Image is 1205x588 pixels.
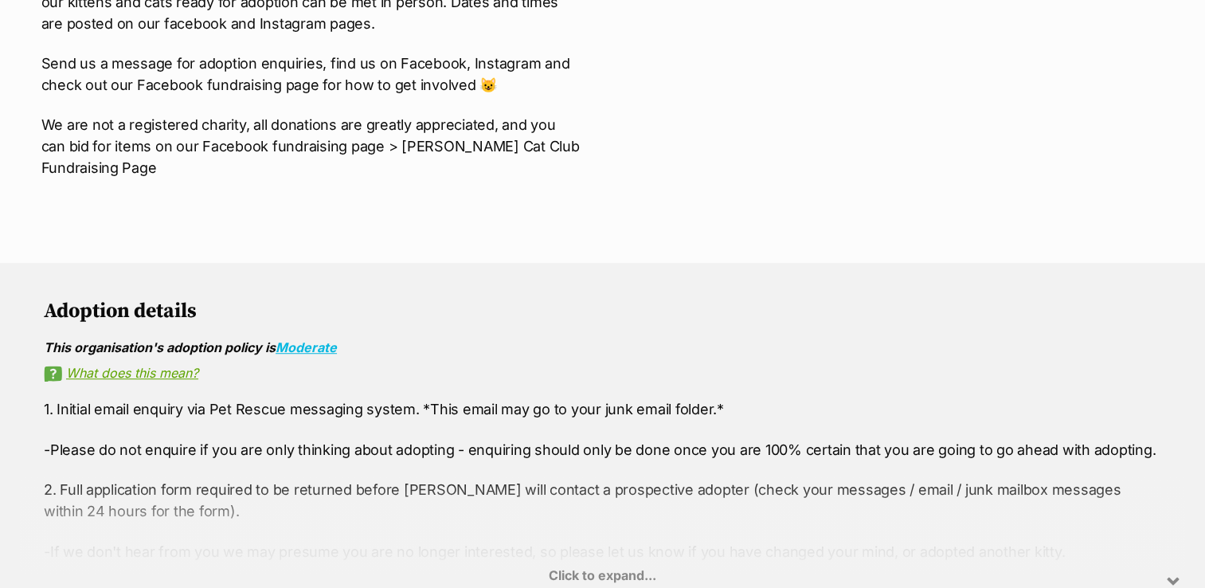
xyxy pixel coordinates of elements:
[276,339,337,355] a: Moderate
[44,439,1161,461] p: -Please do not enquire if you are only thinking about adopting - enquiring should only be done on...
[41,53,581,96] p: Send us a message for adoption enquiries, find us on Facebook, Instagram and check out our Facebo...
[44,340,1161,355] div: This organisation's adoption policy is
[44,300,1161,323] h2: Adoption details
[44,398,1161,420] p: 1. Initial email enquiry via Pet Rescue messaging system. *This email may go to your junk email f...
[44,366,1161,380] a: What does this mean?
[41,114,581,178] p: We are not a registered charity, all donations are greatly appreciated, and you can bid for items...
